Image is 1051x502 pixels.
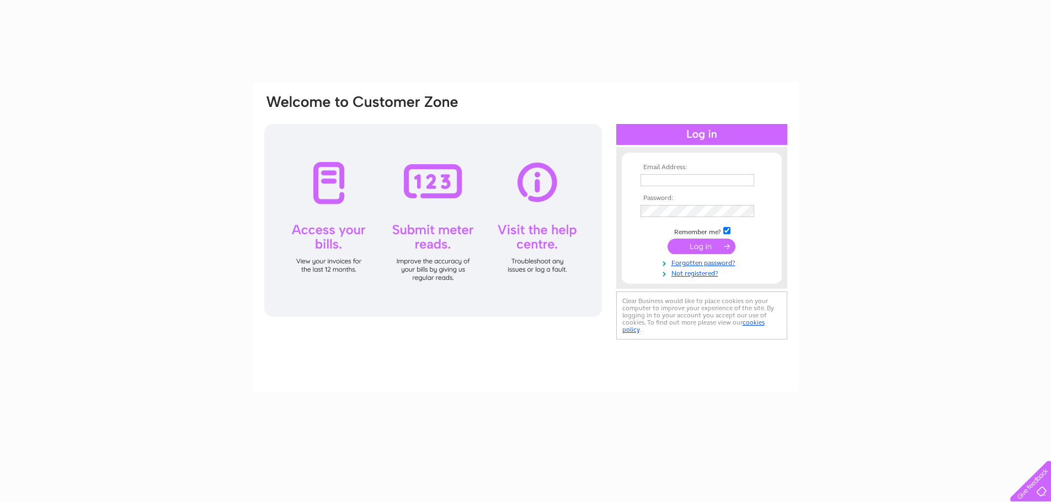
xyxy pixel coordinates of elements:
a: Forgotten password? [641,257,766,267]
div: Clear Business would like to place cookies on your computer to improve your experience of the sit... [616,292,787,339]
a: cookies policy [622,319,765,333]
a: Not registered? [641,267,766,278]
td: Remember me? [638,225,766,236]
th: Email Address: [638,164,766,171]
th: Password: [638,195,766,202]
input: Submit [668,239,735,254]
